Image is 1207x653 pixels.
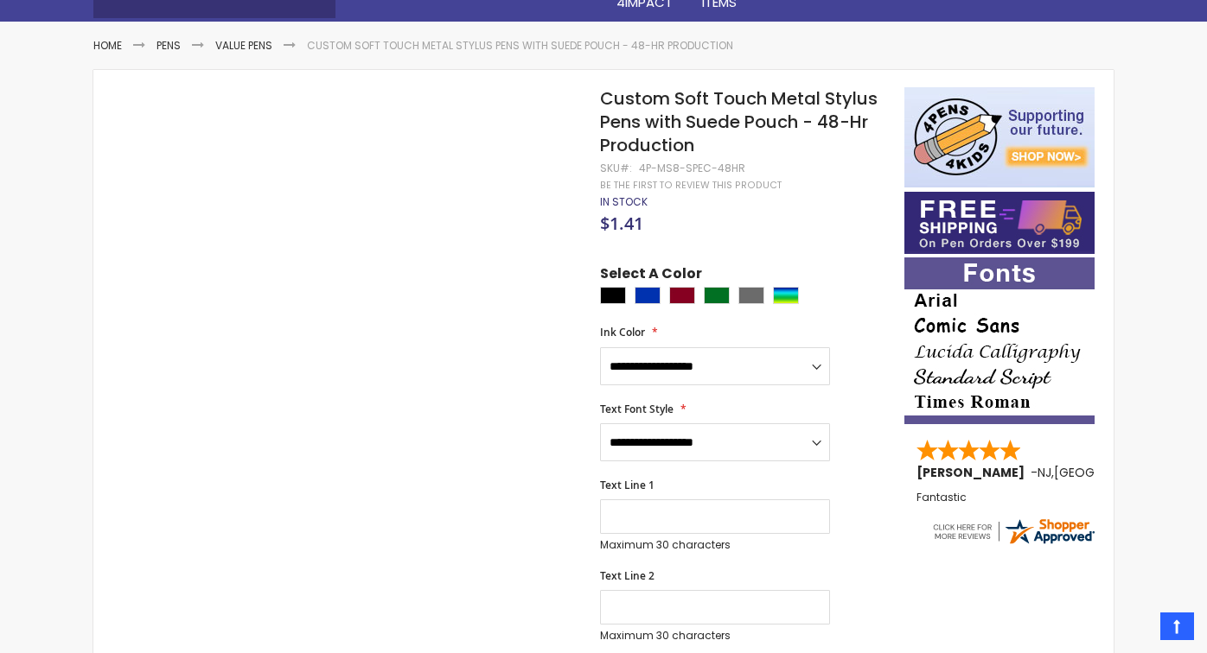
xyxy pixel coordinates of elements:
a: Top [1160,612,1194,640]
a: 4pens.com certificate URL [930,536,1096,550]
div: Blue [635,287,661,304]
span: In stock [600,194,648,209]
div: Availability [600,195,648,209]
a: Value Pens [215,38,272,53]
span: Text Line 2 [600,568,655,583]
span: [GEOGRAPHIC_DATA] [1054,464,1181,481]
div: Burgundy [669,287,695,304]
span: $1.41 [600,212,643,235]
span: NJ [1038,464,1051,481]
img: 4pens 4 kids [904,87,1095,187]
a: Pens [156,38,181,53]
div: 4P-MS8-SPEC-48HR [639,162,745,175]
div: Fantastic [916,491,1108,534]
li: Custom Soft Touch Metal Stylus Pens with Suede Pouch - 48-Hr Production [307,39,733,53]
span: - , [1031,464,1181,481]
div: Green [704,287,730,304]
span: Custom Soft Touch Metal Stylus Pens with Suede Pouch - 48-Hr Production [600,86,878,157]
div: Grey [738,287,764,304]
span: Select A Color [600,264,702,288]
p: Maximum 30 characters [600,629,830,643]
span: [PERSON_NAME] [916,464,1031,481]
div: Black [600,287,626,304]
div: Assorted [773,287,799,304]
strong: SKU [600,161,632,175]
img: Free shipping on orders over $199 [904,192,1095,254]
span: Text Line 1 [600,478,655,492]
span: Text Font Style [600,402,674,416]
a: Be the first to review this product [600,179,782,192]
p: Maximum 30 characters [600,538,830,552]
img: font-personalization-examples [904,257,1095,424]
span: Ink Color [600,325,645,339]
a: Home [93,38,122,53]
